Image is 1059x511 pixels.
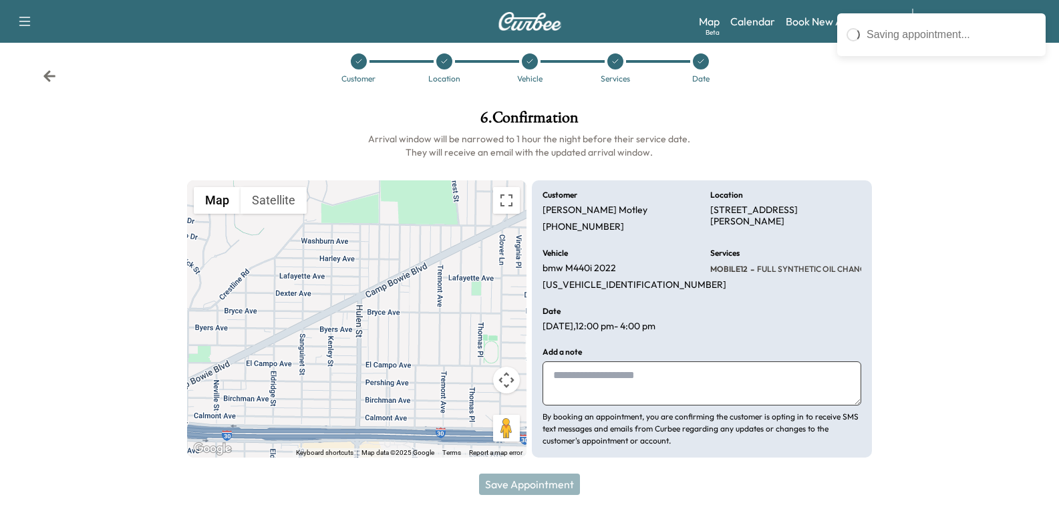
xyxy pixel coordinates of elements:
p: [PHONE_NUMBER] [543,221,624,233]
h1: 6 . Confirmation [187,110,872,132]
div: Vehicle [517,75,543,83]
img: Google [190,440,235,458]
span: MOBILE12 [710,264,748,275]
a: Terms (opens in new tab) [442,449,461,456]
button: Show satellite imagery [241,187,307,214]
a: MapBeta [699,13,720,29]
p: bmw M440i 2022 [543,263,616,275]
span: FULL SYNTHETIC OIL CHANGE [754,264,871,275]
div: Services [601,75,630,83]
h6: Vehicle [543,249,568,257]
a: Open this area in Google Maps (opens a new window) [190,440,235,458]
h6: Services [710,249,740,257]
button: Map camera controls [493,367,520,393]
a: Report a map error [469,449,522,456]
span: - [748,263,754,276]
h6: Customer [543,191,577,199]
div: Back [43,69,56,83]
h6: Date [543,307,561,315]
p: [DATE] , 12:00 pm - 4:00 pm [543,321,655,333]
div: Saving appointment... [867,27,1036,43]
button: Show street map [194,187,241,214]
div: Beta [706,27,720,37]
h6: Arrival window will be narrowed to 1 hour the night before their service date. They will receive ... [187,132,872,159]
a: Calendar [730,13,775,29]
button: Drag Pegman onto the map to open Street View [493,415,520,442]
h6: Location [710,191,743,199]
a: Book New Appointment [786,13,899,29]
div: Date [692,75,710,83]
p: [PERSON_NAME] Motley [543,204,647,216]
img: Curbee Logo [498,12,562,31]
button: Toggle fullscreen view [493,187,520,214]
button: Keyboard shortcuts [296,448,353,458]
h6: Add a note [543,348,582,356]
p: By booking an appointment, you are confirming the customer is opting in to receive SMS text messa... [543,411,861,447]
span: Map data ©2025 Google [361,449,434,456]
p: [US_VEHICLE_IDENTIFICATION_NUMBER] [543,279,726,291]
div: Location [428,75,460,83]
div: Customer [341,75,375,83]
p: [STREET_ADDRESS][PERSON_NAME] [710,204,861,228]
